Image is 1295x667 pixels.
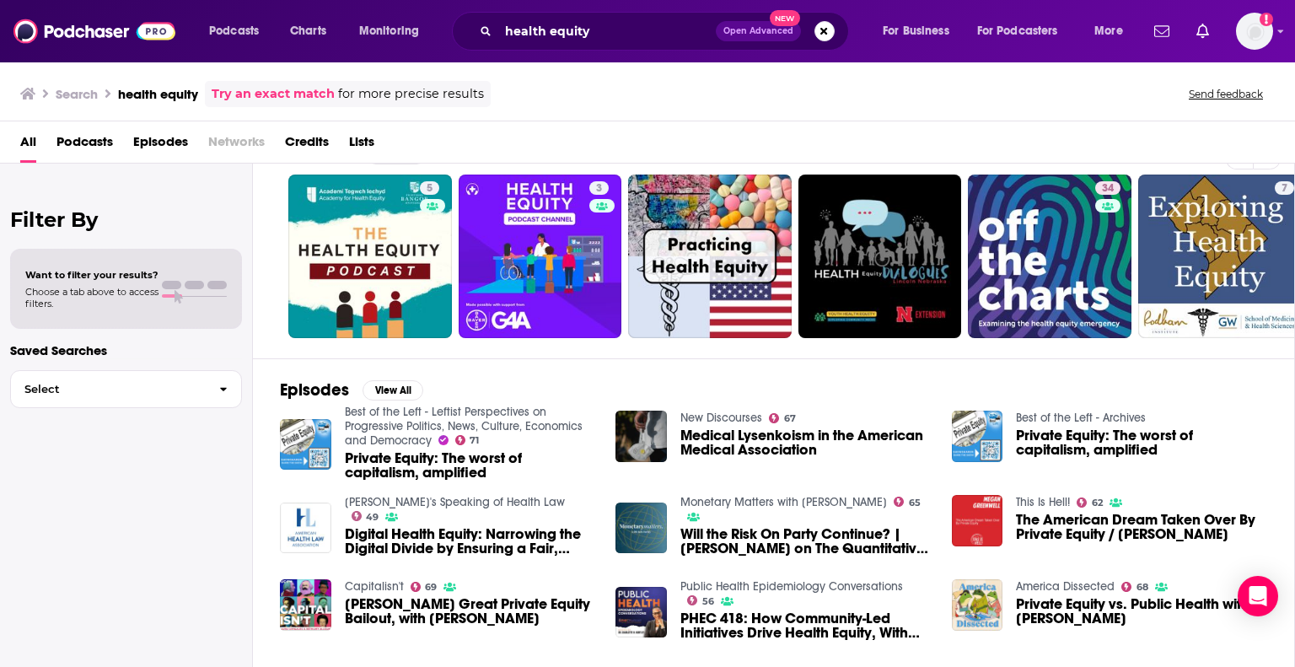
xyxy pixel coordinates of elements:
button: open menu [966,18,1083,45]
a: All [20,128,36,163]
a: 7 [1275,181,1294,195]
a: Lists [349,128,374,163]
img: PHEC 418: How Community-Led Initiatives Drive Health Equity, With Robyn Bussey [615,587,667,638]
div: Open Intercom Messenger [1238,576,1278,616]
a: Monetary Matters with Jack Farley [680,495,887,509]
a: Best of the Left - Archives [1016,411,1146,425]
a: 71 [455,435,480,445]
a: Private Equity: The worst of capitalism, amplified [345,451,596,480]
a: New Discourses [680,411,762,425]
h2: Episodes [280,379,349,401]
a: 34 [968,175,1131,338]
p: Saved Searches [10,342,242,358]
span: 65 [909,499,921,507]
span: Charts [290,19,326,43]
span: 56 [702,598,714,605]
a: 5 [288,175,452,338]
span: Credits [285,128,329,163]
a: Digital Health Equity: Narrowing the Digital Divide by Ensuring a Fair, Equitable, and Just Oppor... [345,527,596,556]
span: [PERSON_NAME] Great Private Equity Bailout, with [PERSON_NAME] [345,597,596,626]
span: 68 [1136,584,1148,591]
a: Capitalisn't [345,579,404,594]
span: Medical Lysenkoism in the American Medical Association [680,428,932,457]
span: The American Dream Taken Over By Private Equity / [PERSON_NAME] [1016,513,1267,541]
span: Monitoring [359,19,419,43]
button: Select [10,370,242,408]
span: PHEC 418: How Community-Led Initiatives Drive Health Equity, With [PERSON_NAME] [680,611,932,640]
img: Private Equity: The worst of capitalism, amplified [952,411,1003,462]
span: More [1094,19,1123,43]
span: for more precise results [338,84,484,104]
img: Private Equity: The worst of capitalism, amplified [280,419,331,471]
a: 5 [420,181,439,195]
h2: Filter By [10,207,242,232]
a: This Is Hell! [1016,495,1070,509]
a: Show notifications dropdown [1147,17,1176,46]
button: View All [363,380,423,401]
a: 67 [769,413,796,423]
a: 49 [352,511,379,521]
svg: Add a profile image [1260,13,1273,26]
a: Will the Risk On Party Continue? | Chris Carrano on The Quantitative Factors Driving Markets [680,527,932,556]
button: open menu [1083,18,1144,45]
span: New [770,10,800,26]
a: EpisodesView All [280,379,423,401]
img: The American Dream Taken Over By Private Equity / Megan Greenwell [952,495,1003,546]
span: Choose a tab above to access filters. [25,286,159,309]
input: Search podcasts, credits, & more... [498,18,716,45]
span: Networks [208,128,265,163]
h3: Search [56,86,98,102]
span: Podcasts [209,19,259,43]
span: Want to filter your results? [25,269,159,281]
span: Select [11,384,206,395]
a: PHEC 418: How Community-Led Initiatives Drive Health Equity, With Robyn Bussey [680,611,932,640]
a: Trump's Great Private Equity Bailout, with Dan Rasmussen [345,597,596,626]
a: 56 [687,595,714,605]
a: 34 [1095,181,1120,195]
img: Podchaser - Follow, Share and Rate Podcasts [13,15,175,47]
span: 49 [366,514,379,521]
img: Private Equity vs. Public Health with Eileen O’Grady [952,579,1003,631]
a: Episodes [133,128,188,163]
a: 3 [589,181,609,195]
a: Private Equity vs. Public Health with Eileen O’Grady [1016,597,1267,626]
span: Logged in as mcastricone [1236,13,1273,50]
span: Private Equity vs. Public Health with [PERSON_NAME] [1016,597,1267,626]
span: 5 [427,180,433,197]
span: 71 [470,437,479,444]
span: 34 [1102,180,1114,197]
div: Search podcasts, credits, & more... [468,12,865,51]
span: 3 [596,180,602,197]
img: Medical Lysenkoism in the American Medical Association [615,411,667,462]
a: Podcasts [56,128,113,163]
a: 65 [894,497,921,507]
a: Public Health Epidemiology Conversations [680,579,903,594]
button: Send feedback [1184,87,1268,101]
img: User Profile [1236,13,1273,50]
span: Open Advanced [723,27,793,35]
a: Private Equity: The worst of capitalism, amplified [1016,428,1267,457]
button: open menu [197,18,281,45]
button: open menu [347,18,441,45]
span: 69 [425,584,437,591]
img: Will the Risk On Party Continue? | Chris Carrano on The Quantitative Factors Driving Markets [615,503,667,554]
span: Will the Risk On Party Continue? | [PERSON_NAME] on The Quantitative Factors Driving Markets [680,527,932,556]
span: For Podcasters [977,19,1058,43]
img: Trump's Great Private Equity Bailout, with Dan Rasmussen [280,579,331,631]
button: Open AdvancedNew [716,21,801,41]
a: America Dissected [1016,579,1115,594]
button: open menu [871,18,970,45]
